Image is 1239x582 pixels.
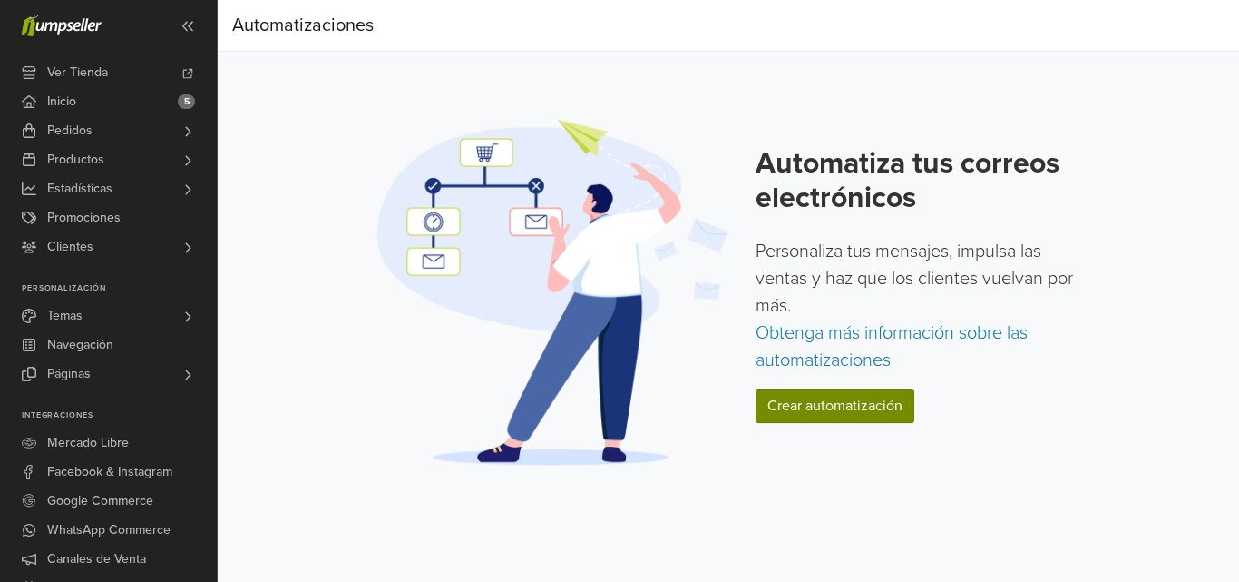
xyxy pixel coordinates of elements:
a: Crear automatización [756,389,914,423]
span: Pedidos [47,116,93,145]
span: Google Commerce [47,487,153,516]
span: Temas [47,301,83,330]
span: Ver Tienda [47,58,108,87]
span: Canales de Venta [47,545,146,574]
h2: Automatiza tus correos electrónicos [756,146,1087,216]
span: Inicio [47,87,76,116]
span: Mercado Libre [47,429,129,458]
img: Automation [371,117,734,467]
span: Páginas [47,360,91,389]
p: Personaliza tus mensajes, impulsa las ventas y haz que los clientes vuelvan por más. [756,238,1087,374]
span: Estadísticas [47,174,112,203]
span: Navegación [47,330,113,360]
span: Productos [47,145,104,174]
span: WhatsApp Commerce [47,516,171,545]
span: Promociones [47,203,121,232]
p: Personalización [22,283,217,294]
div: Automatizaciones [232,7,374,44]
p: Integraciones [22,410,217,421]
span: Clientes [47,232,93,261]
span: 5 [178,94,195,109]
span: Facebook & Instagram [47,458,172,487]
a: Obtenga más información sobre las automatizaciones [756,322,1028,371]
